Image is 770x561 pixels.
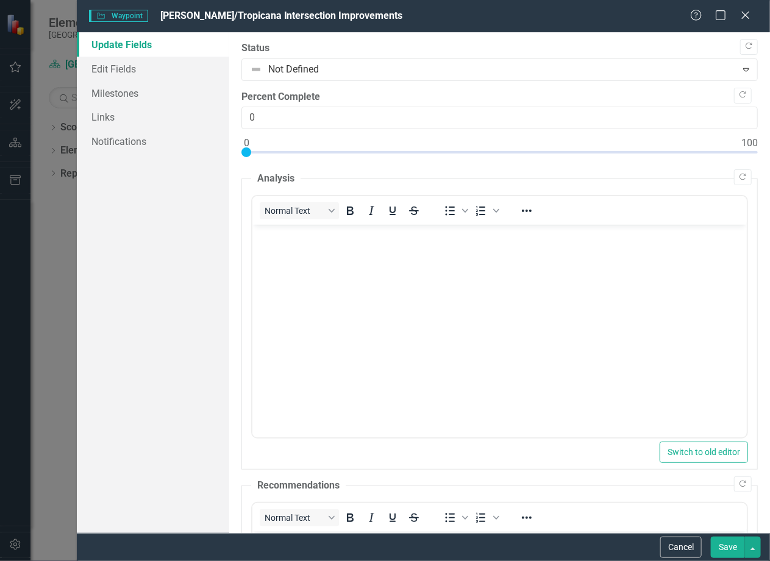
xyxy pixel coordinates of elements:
a: Links [77,105,229,129]
a: Milestones [77,81,229,105]
button: Block Normal Text [260,202,339,219]
a: Edit Fields [77,57,229,81]
span: Normal Text [265,206,324,216]
button: Reveal or hide additional toolbar items [516,509,537,526]
span: Normal Text [265,513,324,523]
button: Block Normal Text [260,509,339,526]
button: Underline [382,202,403,219]
button: Cancel [660,537,702,558]
button: Strikethrough [404,509,424,526]
iframe: Rich Text Area [252,225,747,437]
label: Percent Complete [241,90,758,104]
button: Underline [382,509,403,526]
a: Notifications [77,129,229,153]
legend: Recommendations [251,479,346,493]
button: Bold [340,509,360,526]
div: Bullet list [440,202,470,219]
label: Status [241,41,758,55]
a: Update Fields [77,32,229,57]
span: Waypoint [89,10,148,22]
div: Numbered list [471,509,501,526]
button: Switch to old editor [660,442,748,463]
button: Strikethrough [404,202,424,219]
div: Bullet list [440,509,470,526]
button: Bold [340,202,360,219]
button: Save [711,537,745,558]
span: [PERSON_NAME]/Tropicana Intersection Improvements [160,10,403,21]
button: Italic [361,509,382,526]
button: Italic [361,202,382,219]
legend: Analysis [251,172,301,186]
button: Reveal or hide additional toolbar items [516,202,537,219]
div: Numbered list [471,202,501,219]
